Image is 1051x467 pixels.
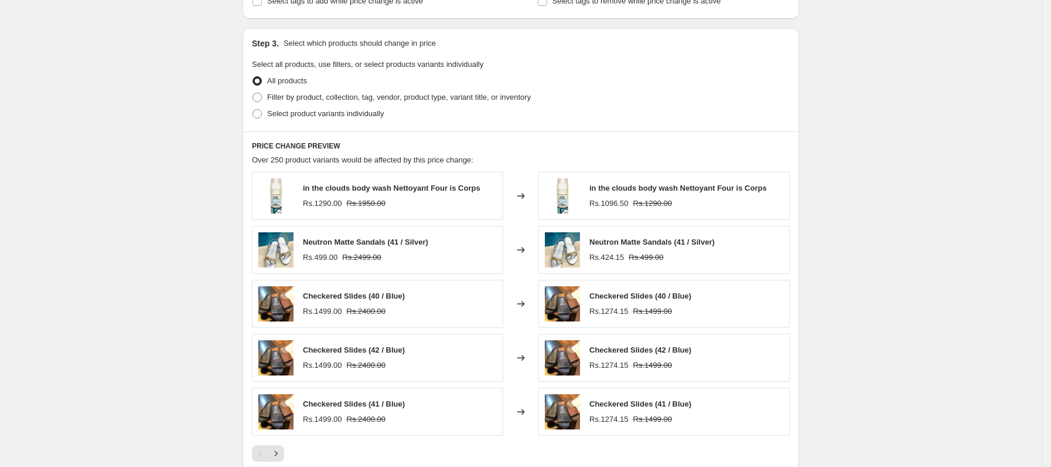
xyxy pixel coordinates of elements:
[303,346,405,354] span: Checkered Slides (42 / Blue)
[589,252,624,263] div: Rs.424.15
[303,238,428,246] span: Neutron Matte Sandals (41 / Silver)
[252,141,790,151] h6: PRICE CHANGE PREVIEW
[545,232,580,268] img: WhatsApp_Image_2019-08-04_at_4.39.27_PM_80x.jpeg
[267,93,531,101] span: Filter by product, collection, tag, vendor, product type, variant title, or inventory
[252,38,279,49] h2: Step 3.
[347,306,386,317] strike: Rs.2400.00
[258,178,294,214] img: bath-body-works-electtric-blue-sky-espuma-corporal-D_NQ_NP_878218-MLM28314298820_102018-F_360x_d2...
[303,306,342,317] div: Rs.1499.00
[545,394,580,429] img: Alpao_80x.jpg
[589,414,629,425] div: Rs.1274.15
[252,60,483,69] span: Select all products, use filters, or select products variants individually
[258,286,294,322] img: Alpao_80x.jpg
[589,198,629,209] div: Rs.1096.50
[267,76,307,85] span: All products
[252,155,473,164] span: Over 250 product variants would be affected by this price change:
[589,360,629,371] div: Rs.1274.15
[258,340,294,375] img: Alpao_80x.jpg
[268,445,284,462] button: Next
[633,198,673,209] strike: Rs.1290.00
[633,414,673,425] strike: Rs.1499.00
[633,306,673,317] strike: Rs.1499.00
[303,400,405,408] span: Checkered Slides (41 / Blue)
[589,400,691,408] span: Checkered Slides (41 / Blue)
[252,445,284,462] nav: Pagination
[258,394,294,429] img: Alpao_80x.jpg
[347,360,386,371] strike: Rs.2400.00
[589,292,691,300] span: Checkered Slides (40 / Blue)
[258,232,294,268] img: WhatsApp_Image_2019-08-04_at_4.39.27_PM_80x.jpeg
[589,346,691,354] span: Checkered Slides (42 / Blue)
[545,340,580,375] img: Alpao_80x.jpg
[303,252,337,263] div: Rs.499.00
[303,292,405,300] span: Checkered Slides (40 / Blue)
[303,414,342,425] div: Rs.1499.00
[342,252,381,263] strike: Rs.2499.00
[629,252,663,263] strike: Rs.499.00
[545,286,580,322] img: Alpao_80x.jpg
[303,198,342,209] div: Rs.1290.00
[347,198,386,209] strike: Rs.1950.00
[303,360,342,371] div: Rs.1499.00
[284,38,436,49] p: Select which products should change in price
[589,306,629,317] div: Rs.1274.15
[347,414,386,425] strike: Rs.2400.00
[303,184,480,192] span: in the clouds body wash Nettoyant Four is Corps
[545,178,580,214] img: bath-body-works-electtric-blue-sky-espuma-corporal-D_NQ_NP_878218-MLM28314298820_102018-F_360x_d2...
[633,360,673,371] strike: Rs.1499.00
[589,238,715,246] span: Neutron Matte Sandals (41 / Silver)
[267,109,384,118] span: Select product variants individually
[589,184,767,192] span: in the clouds body wash Nettoyant Four is Corps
